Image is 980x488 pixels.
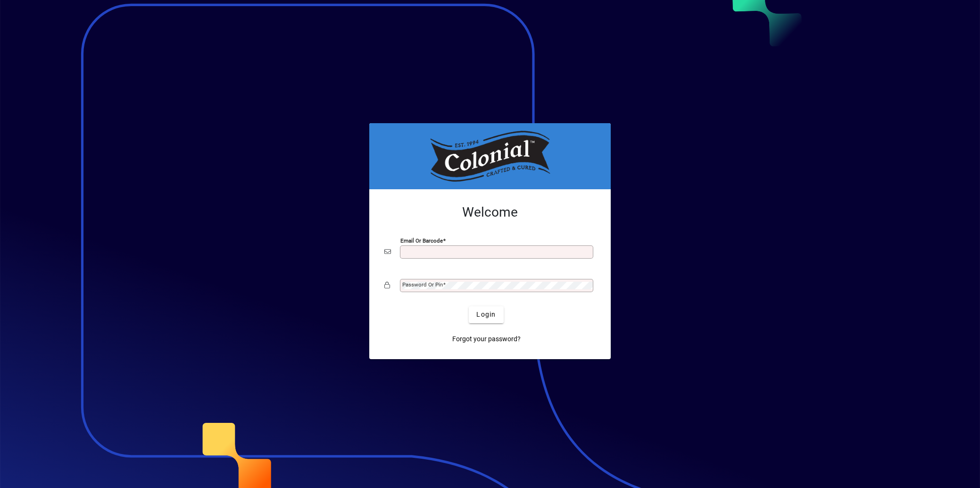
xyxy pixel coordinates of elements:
mat-label: Email or Barcode [400,237,443,244]
span: Login [476,310,496,320]
a: Forgot your password? [448,331,524,348]
mat-label: Password or Pin [402,281,443,288]
h2: Welcome [384,204,596,220]
button: Login [469,306,503,323]
span: Forgot your password? [452,334,521,344]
